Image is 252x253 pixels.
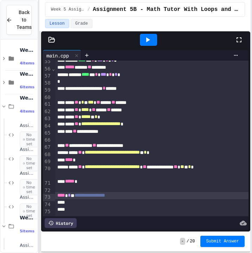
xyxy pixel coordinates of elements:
span: Submit Answer [206,239,239,244]
div: 73 [43,194,52,201]
div: 64 [43,123,52,130]
div: 74 [43,201,52,208]
span: / [187,239,189,244]
button: Submit Answer [200,236,245,247]
span: Week 1 Assignments [20,47,36,53]
div: 68 [43,151,52,158]
button: Lesson [45,19,69,28]
span: 20 [190,239,195,244]
div: main.cpp [43,50,81,61]
span: 6 items [20,85,34,90]
span: Assignment 3D - [PERSON_NAME]'s Pizza Palace and Simulated Dice [20,195,36,200]
span: Assignment 3C - Box Office [20,171,36,177]
button: Back to Teams [6,5,32,35]
div: 59 [43,87,52,94]
div: 65 [43,130,52,137]
span: - [180,238,185,245]
span: Week 4 Assignments [20,215,36,221]
span: Assignment 4A - Bank Fees [20,242,36,248]
div: main.cpp [43,52,72,59]
span: Week 5 Assignments [51,7,85,12]
div: 69 [43,158,52,165]
div: 67 [43,144,52,151]
span: Assignment 3B - Math Tutor Program [20,147,36,153]
div: 55 [43,58,52,65]
span: Fold line [52,66,55,72]
div: 58 [43,80,52,87]
span: 4 items [20,61,34,66]
span: Week 3 Assignments [20,95,36,101]
div: 63 [43,115,52,122]
span: No time set [20,155,40,172]
span: 5 items [20,229,34,233]
div: 75 [43,208,52,215]
div: 62 [43,108,52,115]
span: Assignment 5B - Math Tutor With Loops and Switch [93,5,239,14]
button: Grade [71,19,92,28]
span: Week 2 Assignments [20,71,36,77]
span: / [88,7,90,12]
div: 66 [43,137,52,144]
div: 61 [43,101,52,108]
span: No time set [20,131,40,148]
span: No time set [20,179,40,196]
div: 56 [43,66,52,73]
div: 70 [43,165,52,180]
span: Back to Teams [17,9,32,31]
div: History [45,218,77,228]
span: Assignment 3A - Area of a Cookie [20,123,36,129]
span: No time set [20,203,40,220]
div: 60 [43,94,52,101]
div: 57 [43,73,52,80]
span: 4 items [20,109,34,113]
div: 72 [43,187,52,194]
div: 71 [43,180,52,187]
